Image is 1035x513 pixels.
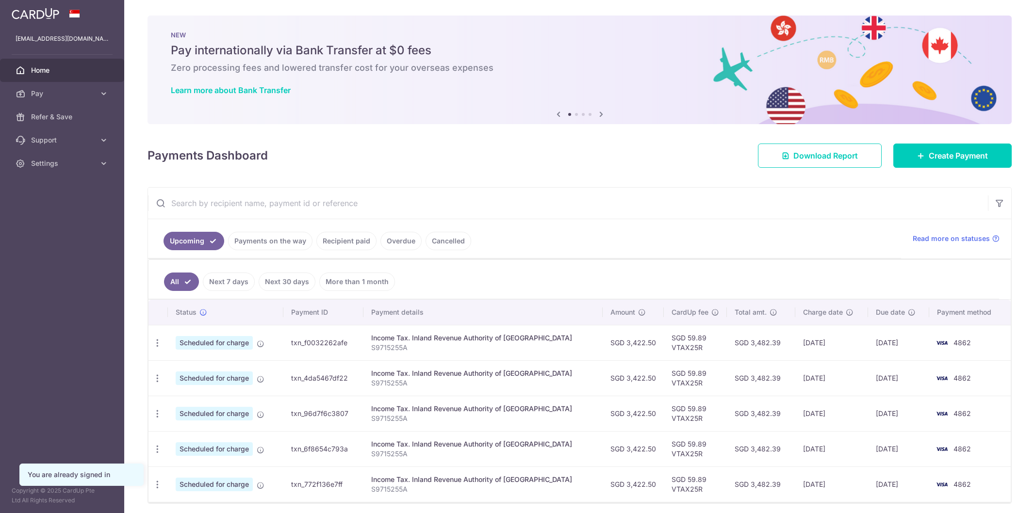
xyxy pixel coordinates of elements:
[893,144,1012,168] a: Create Payment
[319,273,395,291] a: More than 1 month
[371,449,595,459] p: S9715255A
[371,414,595,423] p: S9715255A
[953,409,971,417] span: 4862
[316,232,377,250] a: Recipient paid
[932,372,952,384] img: Bank Card
[164,273,199,291] a: All
[283,360,364,396] td: txn_4da5467df22
[727,396,795,431] td: SGD 3,482.39
[371,484,595,494] p: S9715255A
[929,300,1011,325] th: Payment method
[758,144,882,168] a: Download Report
[735,307,767,317] span: Total amt.
[31,135,95,145] span: Support
[953,374,971,382] span: 4862
[913,234,1000,243] a: Read more on statuses
[426,232,471,250] a: Cancelled
[795,396,868,431] td: [DATE]
[28,470,135,480] div: You are already signed in
[603,466,664,502] td: SGD 3,422.50
[603,431,664,466] td: SGD 3,422.50
[868,360,929,396] td: [DATE]
[795,360,868,396] td: [DATE]
[176,371,253,385] span: Scheduled for charge
[603,396,664,431] td: SGD 3,422.50
[727,325,795,360] td: SGD 3,482.39
[171,31,988,39] p: NEW
[31,89,95,98] span: Pay
[803,307,843,317] span: Charge date
[672,307,708,317] span: CardUp fee
[176,407,253,420] span: Scheduled for charge
[203,273,255,291] a: Next 7 days
[164,232,224,250] a: Upcoming
[31,112,95,122] span: Refer & Save
[283,325,364,360] td: txn_f0032262afe
[176,307,197,317] span: Status
[610,307,635,317] span: Amount
[603,360,664,396] td: SGD 3,422.50
[664,466,727,502] td: SGD 59.89 VTAX25R
[876,307,905,317] span: Due date
[953,338,971,347] span: 4862
[868,325,929,360] td: [DATE]
[371,333,595,343] div: Income Tax. Inland Revenue Authority of [GEOGRAPHIC_DATA]
[727,360,795,396] td: SGD 3,482.39
[727,466,795,502] td: SGD 3,482.39
[31,65,95,75] span: Home
[371,475,595,484] div: Income Tax. Inland Revenue Authority of [GEOGRAPHIC_DATA]
[176,442,253,456] span: Scheduled for charge
[283,466,364,502] td: txn_772f136e7ff
[176,478,253,491] span: Scheduled for charge
[795,431,868,466] td: [DATE]
[283,431,364,466] td: txn_6f8654c793a
[12,8,59,19] img: CardUp
[932,337,952,349] img: Bank Card
[664,325,727,360] td: SGD 59.89 VTAX25R
[727,431,795,466] td: SGD 3,482.39
[148,188,988,219] input: Search by recipient name, payment id or reference
[868,431,929,466] td: [DATE]
[664,360,727,396] td: SGD 59.89 VTAX25R
[16,34,109,44] p: [EMAIL_ADDRESS][DOMAIN_NAME]
[171,62,988,74] h6: Zero processing fees and lowered transfer cost for your overseas expenses
[148,16,1012,124] img: Bank transfer banner
[171,43,988,58] h5: Pay internationally via Bank Transfer at $0 fees
[932,408,952,419] img: Bank Card
[932,479,952,490] img: Bank Card
[664,396,727,431] td: SGD 59.89 VTAX25R
[371,439,595,449] div: Income Tax. Inland Revenue Authority of [GEOGRAPHIC_DATA]
[913,234,990,243] span: Read more on statuses
[868,396,929,431] td: [DATE]
[929,150,988,161] span: Create Payment
[148,147,268,164] h4: Payments Dashboard
[932,443,952,455] img: Bank Card
[283,396,364,431] td: txn_96d7f6c3807
[795,325,868,360] td: [DATE]
[31,159,95,168] span: Settings
[973,484,1025,508] iframe: Opens a widget where you can find more information
[953,445,971,453] span: 4862
[603,325,664,360] td: SGD 3,422.50
[868,466,929,502] td: [DATE]
[363,300,603,325] th: Payment details
[228,232,312,250] a: Payments on the way
[953,480,971,488] span: 4862
[171,85,291,95] a: Learn more about Bank Transfer
[371,378,595,388] p: S9715255A
[795,466,868,502] td: [DATE]
[380,232,422,250] a: Overdue
[283,300,364,325] th: Payment ID
[176,336,253,350] span: Scheduled for charge
[793,150,858,161] span: Download Report
[371,369,595,378] div: Income Tax. Inland Revenue Authority of [GEOGRAPHIC_DATA]
[664,431,727,466] td: SGD 59.89 VTAX25R
[371,404,595,414] div: Income Tax. Inland Revenue Authority of [GEOGRAPHIC_DATA]
[371,343,595,353] p: S9715255A
[259,273,315,291] a: Next 30 days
